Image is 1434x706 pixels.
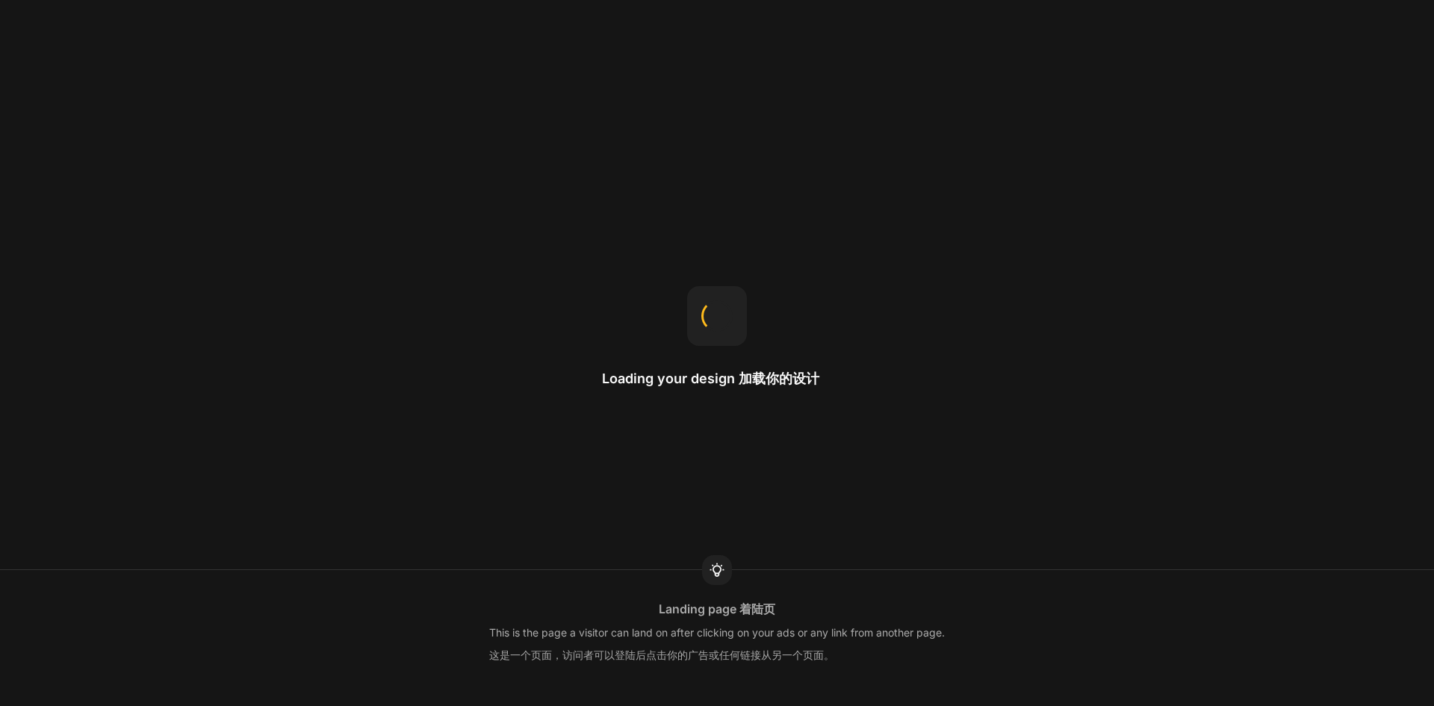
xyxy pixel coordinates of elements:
font: 着陆页 [739,601,775,616]
div: This is the page a visitor can land on after clicking on your ads or any link from another page. [489,624,945,676]
font: 这是一个页面，访问者可以登陆后点击你的广告或任何链接从另一个页面。 [489,646,945,664]
font: 加载你的设计 [739,371,819,386]
h2: Loading your design [602,370,833,388]
div: Landing page [659,600,775,618]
